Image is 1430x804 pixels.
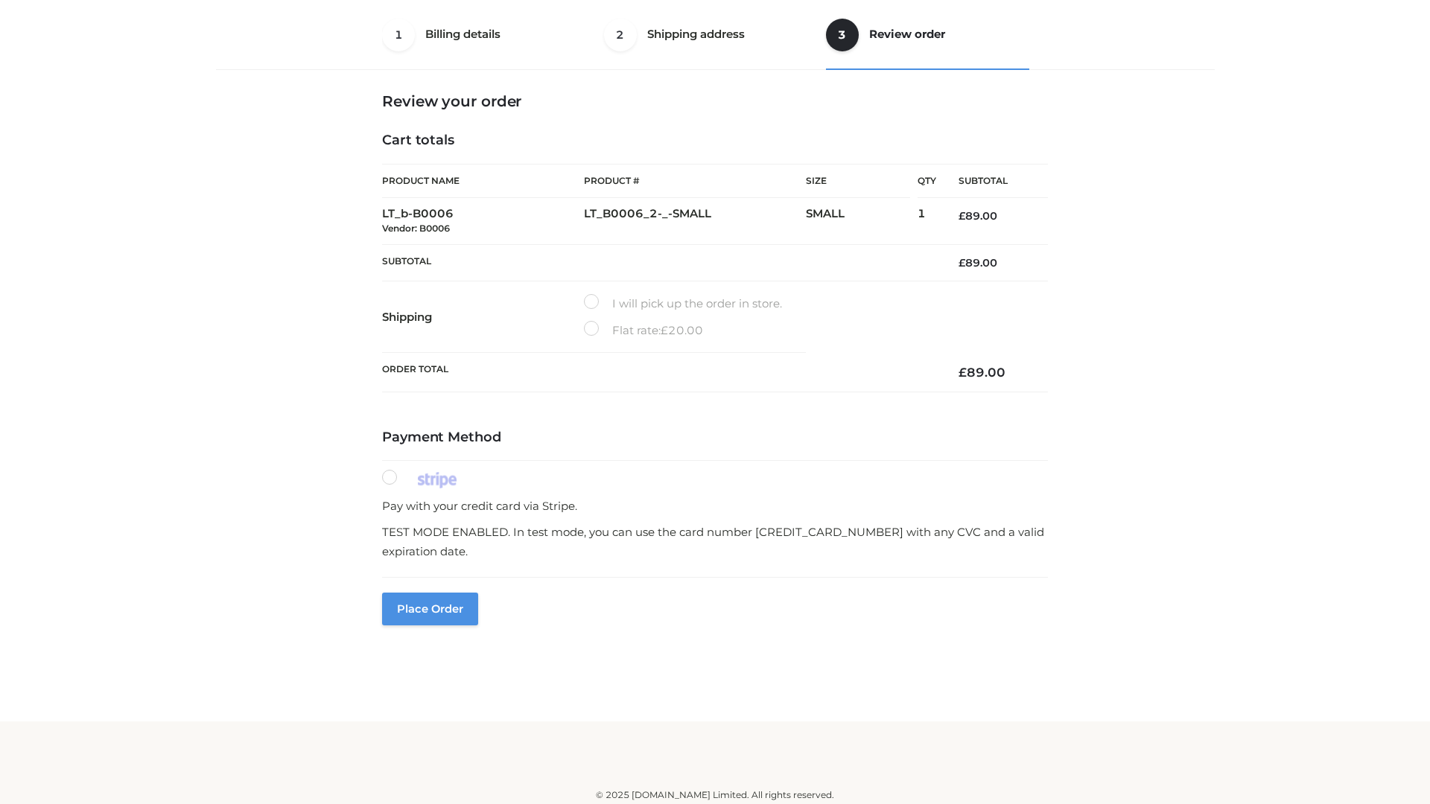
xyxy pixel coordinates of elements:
th: Subtotal [936,165,1048,198]
td: LT_b-B0006 [382,198,584,245]
bdi: 89.00 [959,209,997,223]
p: TEST MODE ENABLED. In test mode, you can use the card number [CREDIT_CARD_NUMBER] with any CVC an... [382,523,1048,561]
th: Product # [584,164,806,198]
bdi: 20.00 [661,323,703,337]
bdi: 89.00 [959,365,1005,380]
small: Vendor: B0006 [382,223,450,234]
h4: Payment Method [382,430,1048,446]
span: £ [959,365,967,380]
p: Pay with your credit card via Stripe. [382,497,1048,516]
span: £ [959,256,965,269]
span: £ [661,323,668,337]
td: LT_B0006_2-_-SMALL [584,198,806,245]
h3: Review your order [382,92,1048,110]
div: © 2025 [DOMAIN_NAME] Limited. All rights reserved. [221,788,1209,803]
button: Place order [382,593,478,625]
th: Qty [918,164,936,198]
th: Size [806,165,910,198]
th: Product Name [382,164,584,198]
label: Flat rate: [584,321,703,340]
td: 1 [918,198,936,245]
label: I will pick up the order in store. [584,294,782,313]
td: SMALL [806,198,918,245]
bdi: 89.00 [959,256,997,269]
h4: Cart totals [382,133,1048,149]
th: Order Total [382,353,936,392]
span: £ [959,209,965,223]
th: Shipping [382,281,584,353]
th: Subtotal [382,244,936,281]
